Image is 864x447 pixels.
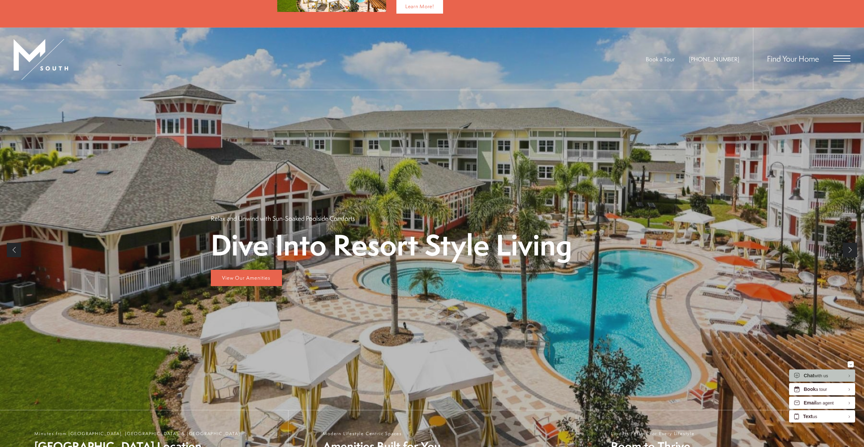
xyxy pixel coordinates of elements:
span: Minutes from [GEOGRAPHIC_DATA], [GEOGRAPHIC_DATA], & [GEOGRAPHIC_DATA] [34,431,240,436]
p: Modern Interiors Designed for You [211,214,654,276]
span: [PHONE_NUMBER] [689,55,739,63]
a: Call Us at 813-570-8014 [689,55,739,63]
a: Find Your Home [767,53,819,64]
span: Browse Floor Plans [222,289,267,297]
p: Sleek Kitchens with Open Layouts [211,199,301,208]
span: Layouts Perfect For Every Lifestyle [611,431,695,436]
a: Book a Tour [646,55,675,63]
button: Open Menu [833,55,850,62]
img: MSouth [14,39,68,80]
a: Browse Floor Plans [211,285,279,301]
span: Modern Lifestyle Centric Spaces [323,431,441,436]
a: Previous [7,243,21,257]
a: Next [843,243,857,257]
